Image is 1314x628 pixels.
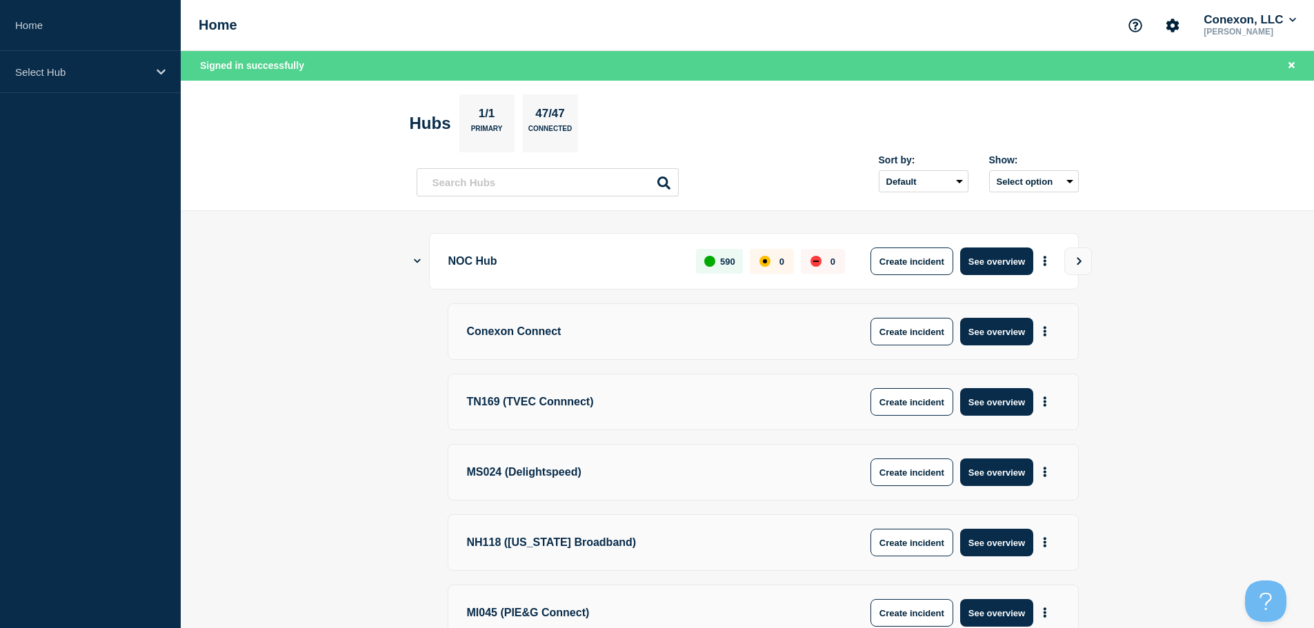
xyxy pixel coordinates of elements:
[960,388,1033,416] button: See overview
[471,125,503,139] p: Primary
[960,318,1033,345] button: See overview
[960,529,1033,556] button: See overview
[1036,249,1054,274] button: More actions
[870,599,953,627] button: Create incident
[1245,580,1286,622] iframe: Help Scout Beacon - Open
[879,154,968,165] div: Sort by:
[1036,389,1054,415] button: More actions
[810,256,822,267] div: down
[473,107,500,125] p: 1/1
[200,60,304,71] span: Signed in successfully
[1036,600,1054,626] button: More actions
[528,125,572,139] p: Connected
[1158,11,1187,40] button: Account settings
[1036,530,1054,556] button: More actions
[870,388,953,416] button: Create incident
[448,247,681,275] p: NOC Hub
[989,170,1079,192] button: Select option
[960,458,1033,486] button: See overview
[720,256,735,267] p: 590
[1283,58,1300,74] button: Close banner
[467,458,830,486] p: MS024 (Delightspeed)
[870,529,953,556] button: Create incident
[870,458,953,486] button: Create incident
[199,17,237,33] h1: Home
[879,170,968,192] select: Sort by
[960,599,1033,627] button: See overview
[467,529,830,556] p: NH118 ([US_STATE] Broadband)
[830,256,835,267] p: 0
[870,247,953,275] button: Create incident
[410,114,451,133] h2: Hubs
[467,388,830,416] p: TN169 (TVEC Connnect)
[15,66,148,78] p: Select Hub
[759,256,770,267] div: affected
[704,256,715,267] div: up
[989,154,1079,165] div: Show:
[960,247,1033,275] button: See overview
[467,318,830,345] p: Conexon Connect
[1036,460,1054,485] button: More actions
[1201,13,1299,27] button: Conexon, LLC
[530,107,570,125] p: 47/47
[779,256,784,267] p: 0
[467,599,830,627] p: MI045 (PIE&G Connect)
[1064,247,1092,275] button: View
[417,168,679,196] input: Search Hubs
[1036,319,1054,345] button: More actions
[1121,11,1150,40] button: Support
[1201,27,1299,37] p: [PERSON_NAME]
[870,318,953,345] button: Create incident
[414,256,421,267] button: Show Connected Hubs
